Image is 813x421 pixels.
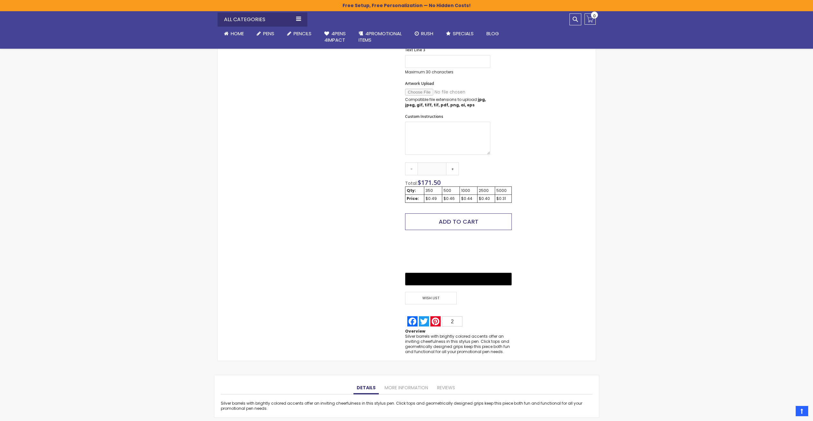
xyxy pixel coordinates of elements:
[446,162,459,175] a: +
[480,27,505,41] a: Blog
[407,316,418,326] a: Facebook
[486,30,499,37] span: Blog
[440,27,480,41] a: Specials
[585,13,596,25] a: 0
[405,328,425,334] strong: Overview
[405,162,418,175] a: -
[221,401,593,411] div: Silver barrels with brightly colored accents offer an inviting cheerfulness in this stylus pen. C...
[352,27,408,47] a: 4PROMOTIONALITEMS
[324,30,346,43] span: 4Pens 4impact
[461,188,476,193] div: 1000
[263,30,274,37] span: Pens
[405,273,511,285] button: Buy with GPay
[405,97,490,107] p: Compatible file extensions to upload:
[218,27,250,41] a: Home
[405,180,418,186] span: Total:
[405,70,490,75] p: Maximum 30 characters
[405,213,511,230] button: Add to Cart
[250,27,281,41] a: Pens
[434,382,458,394] a: Reviews
[418,316,430,326] a: Twitter
[444,196,458,201] div: $0.46
[444,188,458,193] div: 500
[760,404,813,421] iframe: Google Customer Reviews
[318,27,352,47] a: 4Pens4impact
[430,316,463,326] a: Pinterest2
[408,27,440,41] a: Rush
[405,81,434,86] span: Artwork Upload
[461,196,476,201] div: $0.44
[426,196,440,201] div: $0.49
[405,292,458,304] a: Wish List
[405,97,486,107] strong: jpg, jpeg, gif, tiff, tif, pdf, png, ai, eps
[218,12,307,27] div: All Categories
[359,30,402,43] span: 4PROMOTIONAL ITEMS
[231,30,244,37] span: Home
[294,30,311,37] span: Pencils
[421,178,441,187] span: 171.50
[407,196,419,201] strong: Price:
[439,218,478,226] span: Add to Cart
[405,292,456,304] span: Wish List
[479,196,494,201] div: $0.40
[479,188,494,193] div: 2500
[426,188,440,193] div: 350
[405,114,443,119] span: Custom Instructions
[418,178,441,187] span: $
[407,188,416,193] strong: Qty:
[496,188,510,193] div: 5000
[405,334,511,355] div: Silver barrels with brightly colored accents offer an inviting cheerfulness in this stylus pen. C...
[451,319,454,324] span: 2
[593,13,596,19] span: 0
[281,27,318,41] a: Pencils
[353,382,379,394] a: Details
[405,235,511,268] iframe: PayPal
[381,382,431,394] a: More Information
[405,47,425,53] span: Text Line 3
[421,30,433,37] span: Rush
[453,30,474,37] span: Specials
[496,196,510,201] div: $0.31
